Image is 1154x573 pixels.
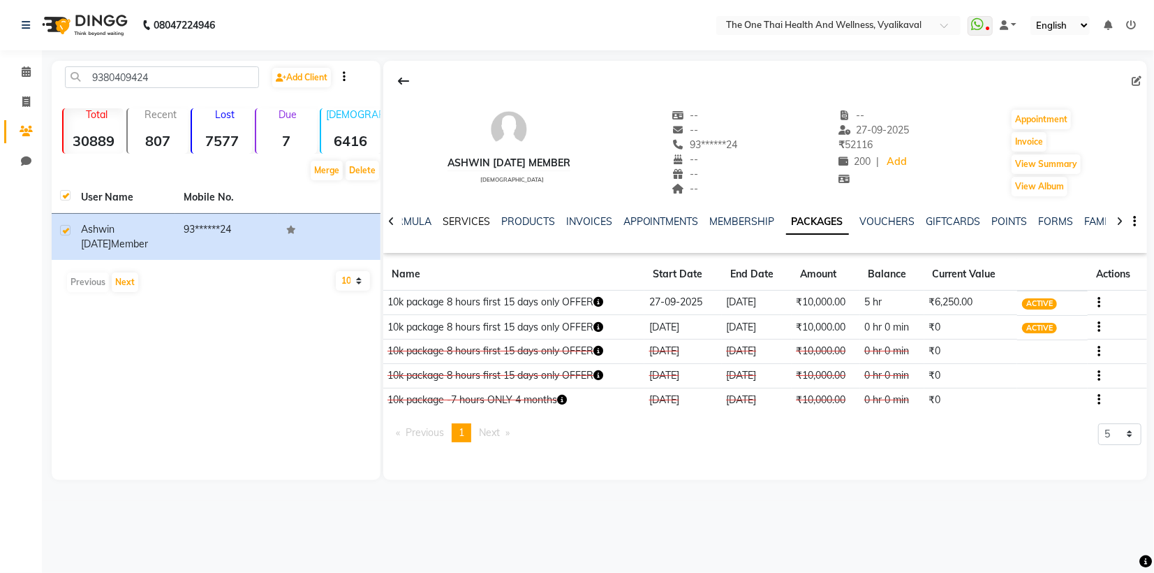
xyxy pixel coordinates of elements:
[128,132,188,150] strong: 807
[672,109,698,122] span: --
[111,238,148,250] span: member
[1039,215,1074,228] a: FORMS
[383,388,645,412] td: 10k package -7 hours ONLY 4 months
[175,182,278,214] th: Mobile No.
[1022,298,1058,310] span: ACTIVE
[644,363,722,388] td: [DATE]
[1085,215,1118,228] a: FAMILY
[69,108,124,121] p: Total
[459,426,464,439] span: 1
[133,108,188,121] p: Recent
[792,291,860,315] td: ₹10,000.00
[1022,323,1058,334] span: ACTIVE
[885,152,909,172] a: Add
[327,108,381,121] p: [DEMOGRAPHIC_DATA]
[479,426,500,439] span: Next
[64,132,124,150] strong: 30889
[1022,347,1074,358] span: CONSUMED
[792,388,860,412] td: ₹10,000.00
[256,132,316,150] strong: 7
[722,388,792,412] td: [DATE]
[722,259,792,291] th: End Date
[36,6,131,45] img: logo
[992,215,1028,228] a: POINTS
[860,363,924,388] td: 0 hr 0 min
[1012,154,1081,174] button: View Summary
[924,291,1018,315] td: ₹6,250.00
[792,315,860,340] td: ₹10,000.00
[722,340,792,364] td: [DATE]
[1088,259,1147,291] th: Actions
[644,259,722,291] th: Start Date
[860,388,924,412] td: 0 hr 0 min
[924,340,1018,364] td: ₹0
[672,168,698,180] span: --
[924,388,1018,412] td: ₹0
[644,315,722,340] td: [DATE]
[623,215,699,228] a: APPOINTMENTS
[672,153,698,166] span: --
[924,363,1018,388] td: ₹0
[838,124,910,136] span: 27-09-2025
[1012,110,1071,129] button: Appointment
[792,340,860,364] td: ₹10,000.00
[924,315,1018,340] td: ₹0
[73,182,175,214] th: User Name
[259,108,316,121] p: Due
[321,132,381,150] strong: 6416
[154,6,215,45] b: 08047224946
[1012,132,1046,152] button: Invoice
[383,291,645,315] td: 10k package 8 hours first 15 days only OFFER
[311,161,343,180] button: Merge
[644,388,722,412] td: [DATE]
[112,273,138,292] button: Next
[1012,177,1067,196] button: View Album
[566,215,612,228] a: INVOICES
[644,340,722,364] td: [DATE]
[383,259,645,291] th: Name
[501,215,555,228] a: PRODUCTS
[480,176,544,183] span: [DEMOGRAPHIC_DATA]
[838,109,865,122] span: --
[860,291,924,315] td: 5 hr
[488,108,530,150] img: avatar
[672,182,698,195] span: --
[672,124,698,136] span: --
[792,259,860,291] th: Amount
[860,215,915,228] a: VOUCHERS
[192,132,252,150] strong: 7577
[876,154,879,169] span: |
[383,340,645,364] td: 10k package 8 hours first 15 days only OFFER
[346,161,379,180] button: Delete
[81,223,114,250] span: ashwin [DATE]
[722,315,792,340] td: [DATE]
[1022,396,1074,407] span: CONSUMED
[838,138,845,151] span: ₹
[406,426,444,439] span: Previous
[860,315,924,340] td: 0 hr 0 min
[924,259,1018,291] th: Current Value
[383,363,645,388] td: 10k package 8 hours first 15 days only OFFER
[722,291,792,315] td: [DATE]
[198,108,252,121] p: Lost
[272,68,331,87] a: Add Client
[383,315,645,340] td: 10k package 8 hours first 15 days only OFFER
[722,363,792,388] td: [DATE]
[65,66,259,88] input: Search by Name/Mobile/Email/Code
[644,291,722,315] td: 27-09-2025
[443,215,490,228] a: SERVICES
[860,259,924,291] th: Balance
[926,215,981,228] a: GIFTCARDS
[860,340,924,364] td: 0 hr 0 min
[838,138,873,151] span: 52116
[786,210,849,235] a: PACKAGES
[383,215,431,228] a: FORMULA
[792,363,860,388] td: ₹10,000.00
[447,156,570,171] div: ashwin [DATE] member
[838,155,871,168] span: 200
[389,423,517,442] nav: Pagination
[389,68,418,94] div: Back to Client
[1022,371,1074,382] span: CONSUMED
[710,215,775,228] a: MEMBERSHIP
